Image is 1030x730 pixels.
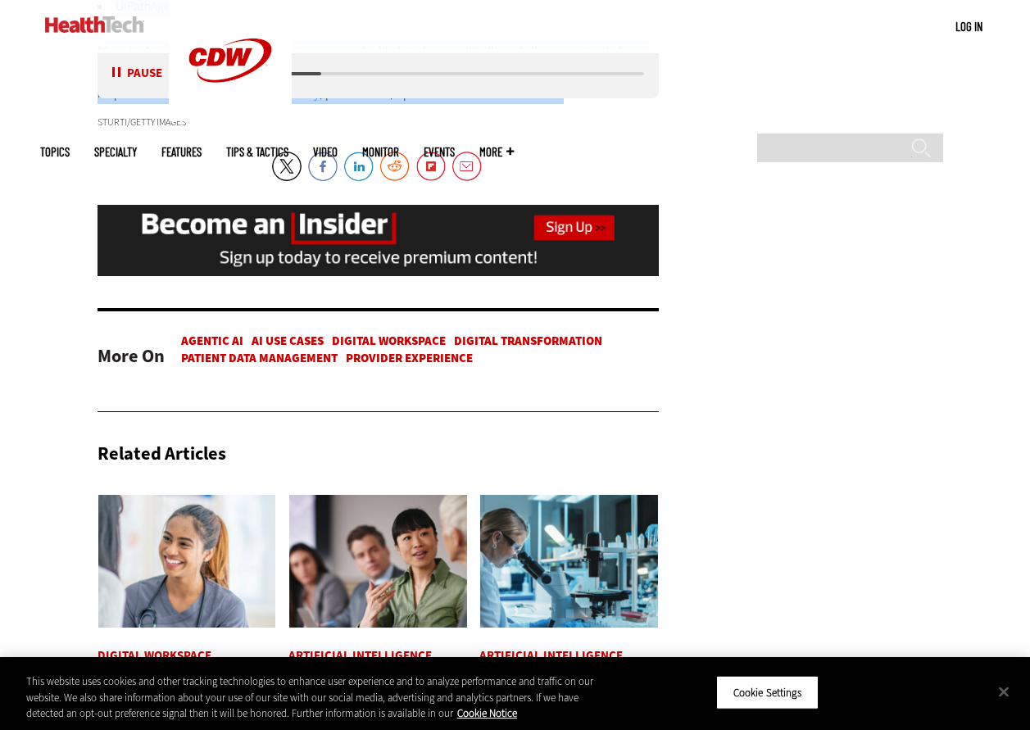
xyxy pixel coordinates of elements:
[362,146,399,158] a: MonITor
[955,19,982,34] a: Log in
[98,650,211,662] a: Digital Workspace
[45,16,144,33] img: Home
[26,673,618,722] div: This website uses cookies and other tracking technologies to enhance user experience and to analy...
[479,146,514,158] span: More
[94,146,137,158] span: Specialty
[313,146,338,158] a: Video
[346,350,473,366] a: Provider Experience
[457,706,517,720] a: More information about your privacy
[288,650,432,662] a: Artificial Intelligence
[479,650,623,662] a: Artificial Intelligence
[288,494,468,629] img: woman discusses data governance
[252,333,324,349] a: AI Use Cases
[716,675,819,710] button: Cookie Settings
[424,146,455,158] a: Events
[332,333,446,349] a: Digital Workspace
[181,350,338,366] a: Patient Data Management
[161,146,202,158] a: Features
[40,146,70,158] span: Topics
[98,494,277,629] img: nurse smiling at patient
[479,494,659,629] img: scientist looks through microscope in lab
[226,146,288,158] a: Tips & Tactics
[454,333,602,349] a: Digital Transformation
[169,108,292,125] a: CDW
[98,445,226,463] h3: Related Articles
[955,18,982,35] div: User menu
[181,333,243,349] a: Agentic AI
[986,673,1022,710] button: Close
